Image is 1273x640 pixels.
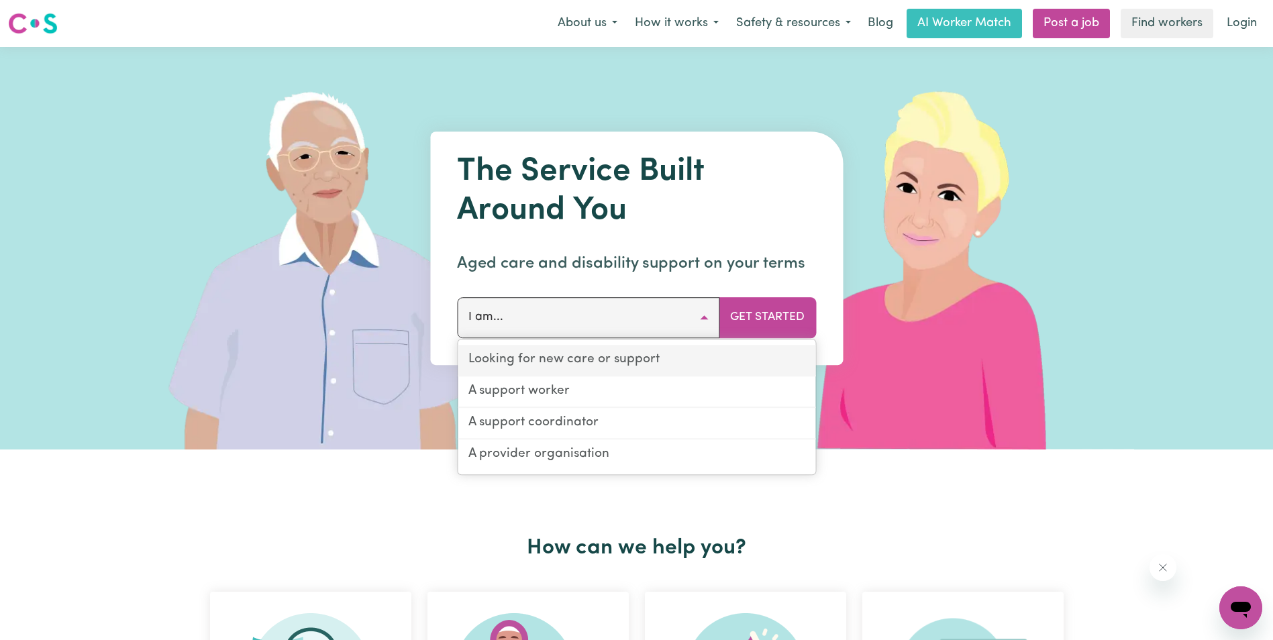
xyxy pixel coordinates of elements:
a: Login [1219,9,1265,38]
a: Post a job [1033,9,1110,38]
div: I am... [457,339,816,475]
a: Find workers [1121,9,1213,38]
a: Looking for new care or support [458,345,815,376]
button: Get Started [719,297,816,337]
a: AI Worker Match [907,9,1022,38]
h2: How can we help you? [202,535,1072,561]
h1: The Service Built Around You [457,153,816,230]
iframe: Close message [1150,554,1176,581]
iframe: Button to launch messaging window [1219,586,1262,629]
a: A support coordinator [458,408,815,439]
a: A support worker [458,376,815,408]
button: How it works [626,9,727,38]
button: Safety & resources [727,9,860,38]
span: Need any help? [8,9,81,20]
button: I am... [457,297,719,337]
a: A provider organisation [458,439,815,470]
a: Careseekers logo [8,8,58,39]
a: Blog [860,9,901,38]
p: Aged care and disability support on your terms [457,252,816,276]
img: Careseekers logo [8,11,58,36]
button: About us [549,9,626,38]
